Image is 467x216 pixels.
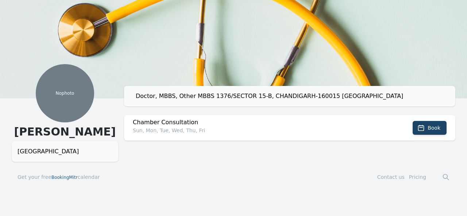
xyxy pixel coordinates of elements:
a: Pricing [409,174,426,180]
h1: [PERSON_NAME] [12,125,118,138]
p: No photo [36,90,94,96]
h2: Chamber Consultation [133,118,381,127]
div: Doctor, MBBS, Other MBBS 1376/SECTOR 15-B, CHANDIGARH-160015 [GEOGRAPHIC_DATA] [136,92,449,101]
p: Sun, Mon, Tue, Wed, Thu, Fri [133,127,381,134]
span: Book [428,124,440,131]
span: BookingMitr [51,175,78,180]
button: Book [413,121,447,135]
div: [GEOGRAPHIC_DATA] [18,147,112,156]
a: Contact us [377,174,405,180]
a: Get your freeBookingMitrcalendar [18,173,100,181]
